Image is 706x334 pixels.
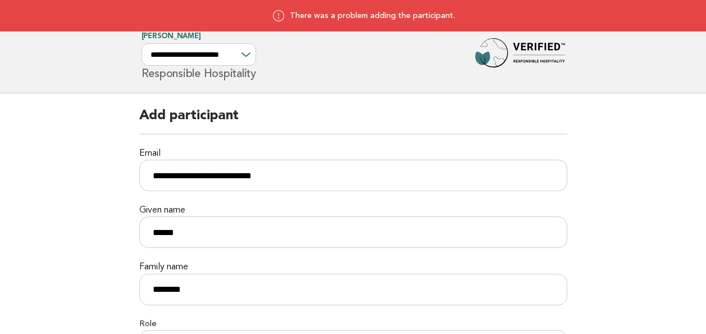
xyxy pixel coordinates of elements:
[142,33,201,40] a: [PERSON_NAME]
[475,38,565,74] img: Forbes Travel Guide
[139,107,567,134] h2: Add participant
[139,319,567,330] label: Role
[142,33,256,79] h1: Responsible Hospitality
[139,148,567,160] label: Email
[139,205,567,216] label: Given name
[139,261,567,273] label: Family name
